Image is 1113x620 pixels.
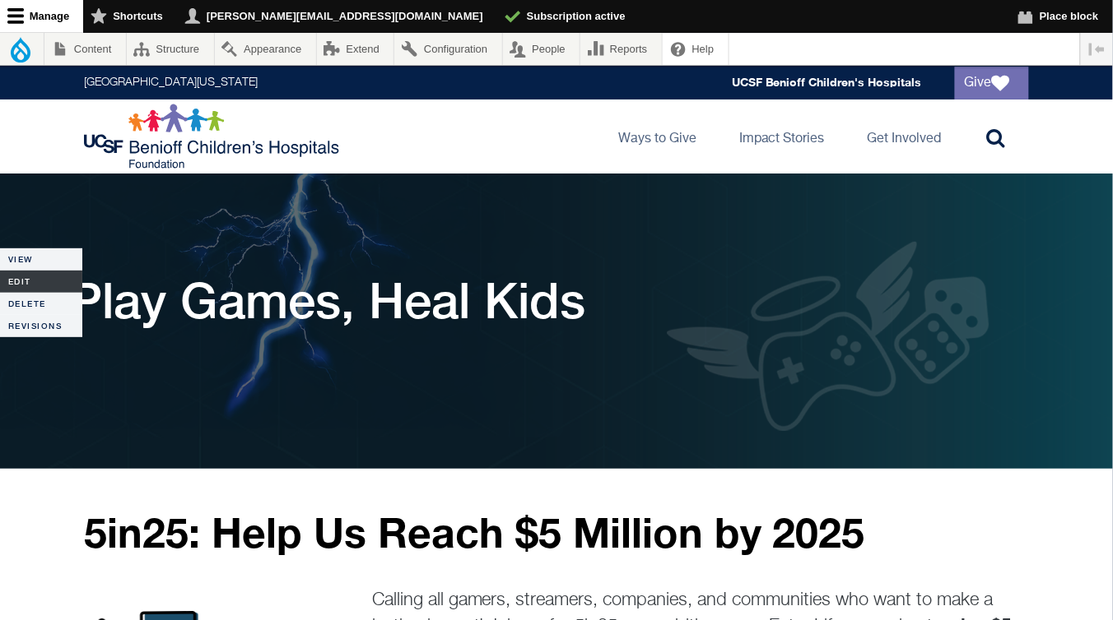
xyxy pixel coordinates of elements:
[69,271,585,329] h1: Play Games, Heal Kids
[503,33,580,65] a: People
[215,33,316,65] a: Appearance
[1081,33,1113,65] button: Vertical orientation
[580,33,662,65] a: Reports
[955,67,1029,99] a: Give
[394,33,501,65] a: Configuration
[127,33,214,65] a: Structure
[84,104,343,169] img: Logo for UCSF Benioff Children's Hospitals Foundation
[605,99,710,174] a: Ways to Give
[84,510,1029,555] p: 5in25: Help Us Reach $5 Million by 2025
[732,76,922,90] a: UCSF Benioff Children's Hospitals
[726,99,838,174] a: Impact Stories
[317,33,394,65] a: Extend
[84,77,258,89] a: [GEOGRAPHIC_DATA][US_STATE]
[44,33,126,65] a: Content
[663,33,729,65] a: Help
[855,99,955,174] a: Get Involved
